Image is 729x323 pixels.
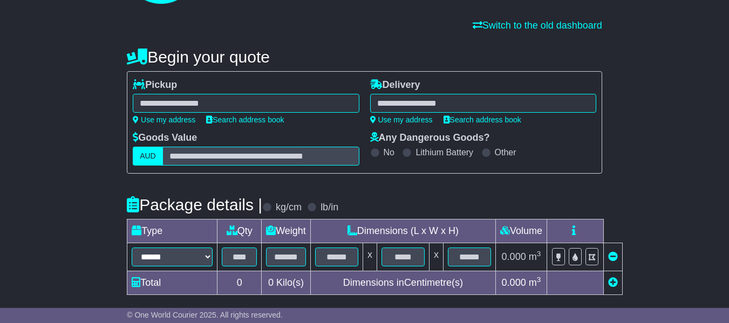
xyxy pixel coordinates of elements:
label: Pickup [133,79,177,91]
a: Use my address [370,115,433,124]
td: Total [127,271,217,295]
td: Type [127,219,217,243]
td: Dimensions (L x W x H) [310,219,495,243]
a: Search address book [206,115,284,124]
span: 0 [268,277,274,288]
td: 0 [217,271,262,295]
td: x [429,243,443,271]
a: Remove this item [608,251,618,262]
td: Weight [262,219,311,243]
a: Search address book [444,115,521,124]
td: Dimensions in Centimetre(s) [310,271,495,295]
h4: Begin your quote [127,48,602,66]
span: m [529,251,541,262]
a: Use my address [133,115,195,124]
td: Volume [495,219,547,243]
label: lb/in [321,202,338,214]
label: Goods Value [133,132,197,144]
td: Kilo(s) [262,271,311,295]
sup: 3 [537,276,541,284]
h4: Package details | [127,196,262,214]
label: Delivery [370,79,420,91]
span: 0.000 [502,277,526,288]
span: m [529,277,541,288]
span: © One World Courier 2025. All rights reserved. [127,311,283,319]
a: Add new item [608,277,618,288]
sup: 3 [537,250,541,258]
label: Any Dangerous Goods? [370,132,490,144]
label: Other [495,147,516,157]
td: x [363,243,377,271]
label: AUD [133,147,163,166]
label: No [384,147,394,157]
label: Lithium Battery [415,147,473,157]
span: 0.000 [502,251,526,262]
td: Qty [217,219,262,243]
a: Switch to the old dashboard [473,20,602,31]
label: kg/cm [276,202,302,214]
